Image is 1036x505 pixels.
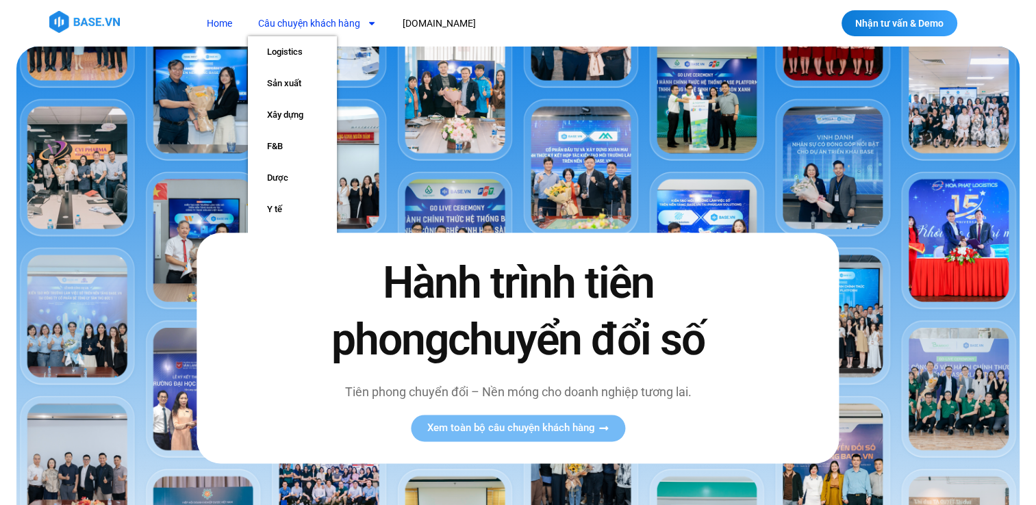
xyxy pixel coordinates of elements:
a: [DOMAIN_NAME] [392,11,486,36]
nav: Menu [197,11,727,36]
a: Logistics [248,36,337,68]
span: chuyển đổi số [448,315,705,366]
a: Nhận tư vấn & Demo [842,10,957,36]
a: Xem toàn bộ câu chuyện khách hàng [411,415,625,441]
a: Y tế [248,194,337,225]
a: Home [197,11,242,36]
ul: Câu chuyện khách hàng [248,36,337,257]
a: Giáo dục [248,225,337,257]
h2: Hành trình tiên phong [302,255,733,368]
span: Nhận tư vấn & Demo [855,18,944,28]
span: Xem toàn bộ câu chuyện khách hàng [427,423,595,433]
a: Câu chuyện khách hàng [248,11,387,36]
p: Tiên phong chuyển đổi – Nền móng cho doanh nghiệp tương lai. [302,383,733,401]
a: Dược [248,162,337,194]
a: Sản xuất [248,68,337,99]
a: Xây dựng [248,99,337,131]
a: F&B [248,131,337,162]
